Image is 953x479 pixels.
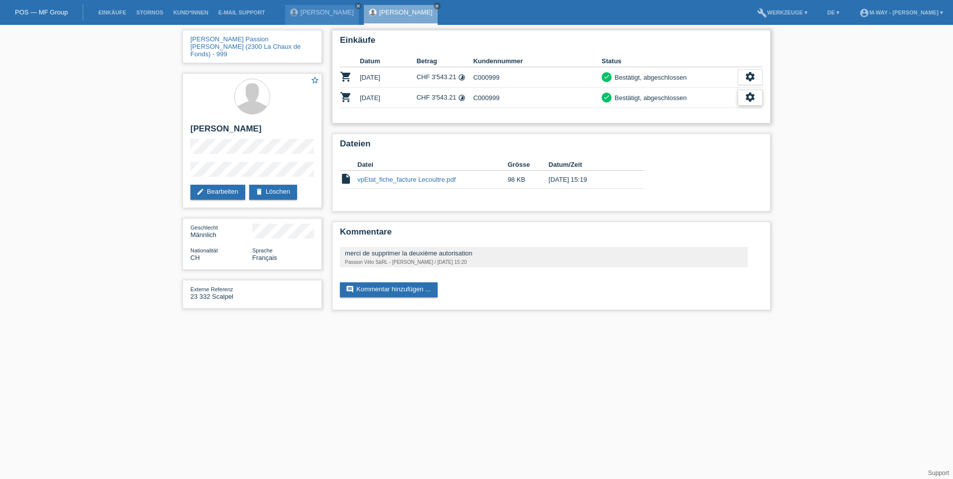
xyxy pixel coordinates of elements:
span: Sprache [252,247,273,253]
i: account_circle [859,8,869,18]
a: Support [928,470,949,477]
td: 98 KB [507,171,548,189]
td: C000999 [473,88,602,108]
a: [PERSON_NAME] Passion [PERSON_NAME] (2300 La Chaux de Fonds) - 999 [190,35,301,58]
i: 24 Raten [458,94,466,102]
i: settings [745,92,756,103]
a: Einkäufe [93,9,131,15]
i: 24 Raten [458,74,466,81]
th: Datum [360,55,417,67]
i: settings [745,71,756,82]
i: check [603,94,610,101]
i: comment [346,285,354,293]
i: check [603,73,610,80]
a: buildWerkzeuge ▾ [752,9,812,15]
span: Schweiz [190,254,200,261]
i: close [356,3,361,8]
a: Stornos [131,9,168,15]
i: edit [196,188,204,196]
span: Nationalität [190,247,218,253]
div: Bestätigt, abgeschlossen [612,72,687,83]
a: [PERSON_NAME] [379,8,433,16]
i: POSP00024968 [340,71,352,83]
a: deleteLöschen [249,185,297,200]
span: Geschlecht [190,225,218,231]
a: vpEtat_fiche_facture Lecoultre.pdf [357,176,456,183]
th: Datei [357,159,507,171]
h2: Einkäufe [340,35,763,50]
i: close [435,3,440,8]
a: Kund*innen [168,9,213,15]
a: close [434,2,441,9]
a: DE ▾ [822,9,844,15]
div: Bestätigt, abgeschlossen [612,93,687,103]
h2: Dateien [340,139,763,154]
a: star_border [311,76,319,86]
i: POSP00026553 [340,91,352,103]
a: account_circlem-way - [PERSON_NAME] ▾ [854,9,948,15]
div: Passion Vélo SàRL - [PERSON_NAME] / [DATE] 15:20 [345,259,743,265]
i: build [757,8,767,18]
td: CHF 3'543.21 [417,88,474,108]
a: E-Mail Support [213,9,270,15]
th: Datum/Zeit [549,159,631,171]
h2: [PERSON_NAME] [190,124,314,139]
td: C000999 [473,67,602,88]
span: Externe Referenz [190,286,233,292]
a: commentKommentar hinzufügen ... [340,282,438,297]
th: Betrag [417,55,474,67]
th: Grösse [507,159,548,171]
td: [DATE] [360,67,417,88]
h2: Kommentare [340,227,763,242]
i: star_border [311,76,319,85]
a: POS — MF Group [15,8,68,16]
i: insert_drive_file [340,173,352,185]
a: [PERSON_NAME] [301,8,354,16]
a: editBearbeiten [190,185,245,200]
th: Kundennummer [473,55,602,67]
div: 23 332 Scalpel [190,285,252,300]
a: close [355,2,362,9]
td: [DATE] [360,88,417,108]
th: Status [602,55,738,67]
div: merci de supprimer la deuxième autorisation [345,249,743,257]
td: CHF 3'543.21 [417,67,474,88]
td: [DATE] 15:19 [549,171,631,189]
span: Français [252,254,277,261]
div: Männlich [190,224,252,239]
i: delete [255,188,263,196]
